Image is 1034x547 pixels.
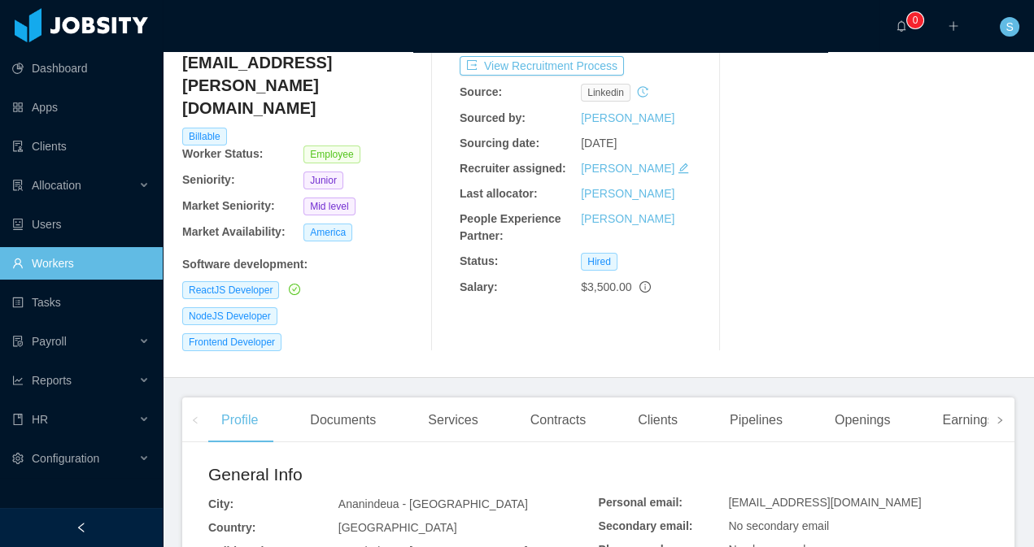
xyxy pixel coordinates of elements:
h2: General Info [208,462,599,488]
b: People Experience Partner: [460,212,561,242]
div: Profile [208,397,271,443]
b: Software development : [182,258,308,271]
a: icon: pie-chartDashboard [12,52,150,85]
div: Services [415,397,491,443]
h4: [EMAIL_ADDRESS][PERSON_NAME][DOMAIN_NAME] [182,51,425,119]
a: [PERSON_NAME] [581,162,674,175]
a: [PERSON_NAME] [581,111,674,124]
a: icon: check-circle [286,283,300,296]
span: S [1006,17,1013,37]
div: Pipelines [717,397,796,443]
div: Openings [822,397,904,443]
b: Status: [460,254,498,267]
a: [PERSON_NAME] [581,187,674,200]
span: Allocation [32,179,81,192]
a: icon: exportView Recruitment Process [460,59,624,72]
b: Country: [208,521,255,534]
span: $3,500.00 [581,280,631,293]
span: Billable [182,128,227,145]
i: icon: solution [12,180,24,191]
span: ReactJS Developer [182,281,279,299]
span: NodeJS Developer [182,307,277,325]
b: Last allocator: [460,187,538,200]
i: icon: history [637,86,648,98]
a: [PERSON_NAME] [581,212,674,225]
span: info-circle [639,281,651,293]
a: icon: userWorkers [12,247,150,280]
i: icon: line-chart [12,375,24,386]
b: Seniority: [182,173,235,186]
span: Junior [303,171,343,189]
i: icon: bell [896,20,907,32]
b: Sourcing date: [460,137,539,150]
b: Personal email: [599,496,683,509]
span: linkedin [581,84,630,102]
b: Market Seniority: [182,199,275,212]
span: HR [32,413,48,426]
a: icon: profileTasks [12,286,150,319]
b: Sourced by: [460,111,526,124]
span: [GEOGRAPHIC_DATA] [338,521,457,534]
span: Payroll [32,335,67,348]
a: icon: appstoreApps [12,91,150,124]
span: No secondary email [728,519,829,532]
span: Hired [581,253,617,271]
span: Frontend Developer [182,333,281,351]
b: Salary: [460,280,498,293]
span: [DATE] [581,137,617,150]
a: icon: auditClients [12,130,150,163]
i: icon: book [12,414,24,425]
button: icon: exportView Recruitment Process [460,56,624,76]
span: Ananindeua - [GEOGRAPHIC_DATA] [338,497,528,510]
i: icon: check-circle [289,284,300,295]
span: Mid level [303,198,355,215]
b: Secondary email: [599,519,693,532]
sup: 0 [907,12,923,28]
div: Contracts [517,397,599,443]
b: City: [208,497,233,510]
span: Reports [32,374,72,387]
span: Configuration [32,452,99,465]
b: Source: [460,85,502,98]
i: icon: file-protect [12,336,24,347]
i: icon: edit [678,163,689,174]
b: Recruiter assigned: [460,162,566,175]
i: icon: right [996,416,1004,424]
i: icon: plus [948,20,959,32]
b: Worker Status: [182,147,263,160]
span: Employee [303,145,360,163]
div: Clients [625,397,691,443]
b: Market Availability: [182,225,286,238]
span: America [303,224,352,241]
span: [EMAIL_ADDRESS][DOMAIN_NAME] [728,496,921,509]
i: icon: left [191,416,199,424]
i: icon: setting [12,453,24,464]
div: Documents [297,397,389,443]
a: icon: robotUsers [12,208,150,241]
